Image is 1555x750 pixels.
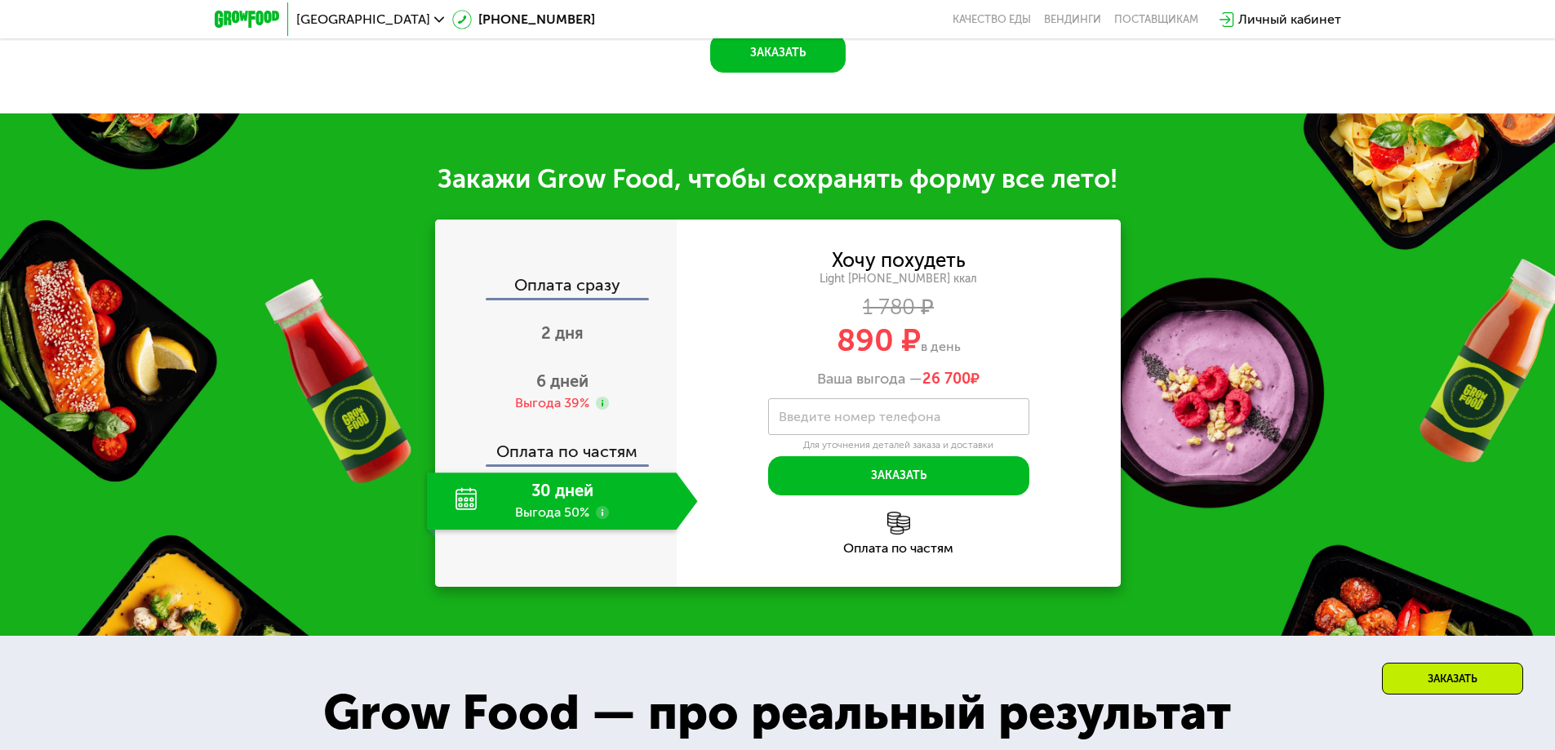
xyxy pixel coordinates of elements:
div: Ваша выгода — [677,371,1121,388]
label: Введите номер телефона [779,412,940,421]
div: Оплата по частям [677,542,1121,555]
span: ₽ [922,371,980,388]
span: [GEOGRAPHIC_DATA] [296,13,430,26]
div: Grow Food — про реальный результат [287,676,1267,749]
span: в день [921,339,961,354]
img: l6xcnZfty9opOoJh.png [887,512,910,535]
button: Заказать [710,33,846,73]
div: Личный кабинет [1238,10,1341,29]
div: Заказать [1382,663,1523,695]
div: Для уточнения деталей заказа и доставки [768,439,1029,452]
div: Выгода 39% [515,394,589,412]
a: [PHONE_NUMBER] [452,10,595,29]
div: 1 780 ₽ [677,299,1121,317]
div: Хочу похудеть [832,251,966,269]
div: Оплата сразу [437,277,677,298]
span: 2 дня [541,323,584,343]
div: Light [PHONE_NUMBER] ккал [677,272,1121,286]
a: Вендинги [1044,13,1101,26]
div: Оплата по частям [437,427,677,464]
span: 26 700 [922,370,971,388]
a: Качество еды [953,13,1031,26]
div: поставщикам [1114,13,1198,26]
span: 890 ₽ [837,322,921,359]
span: 6 дней [536,371,589,391]
button: Заказать [768,456,1029,495]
